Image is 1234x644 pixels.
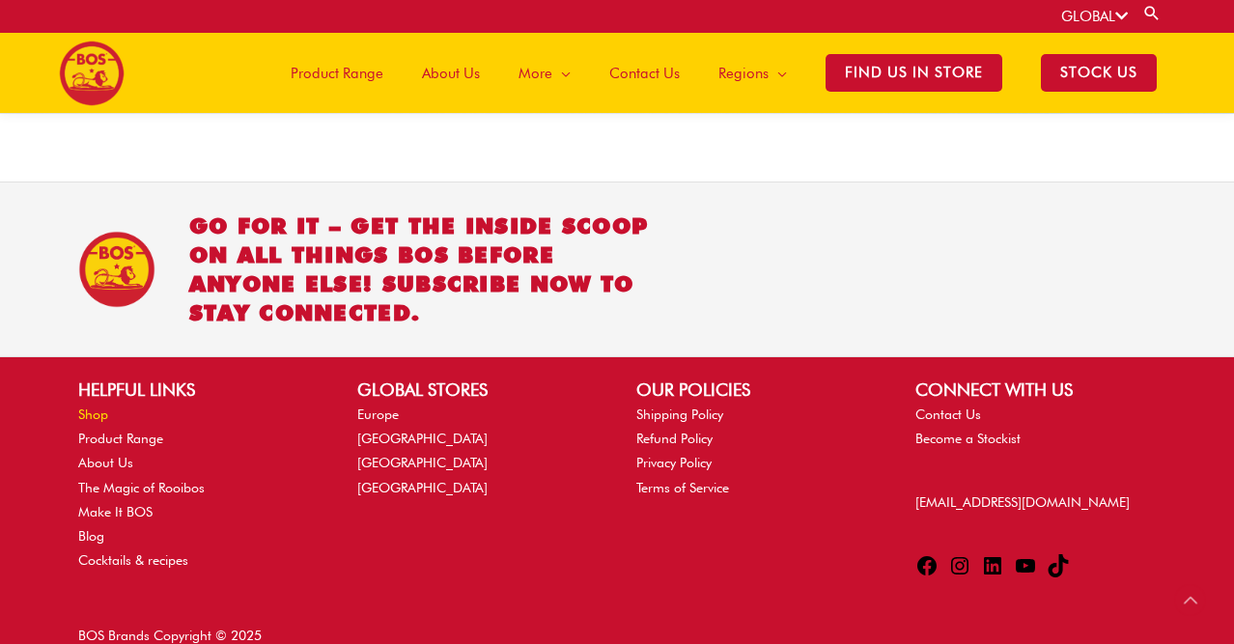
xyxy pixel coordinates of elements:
[915,494,1130,510] a: [EMAIL_ADDRESS][DOMAIN_NAME]
[636,406,723,422] a: Shipping Policy
[699,33,806,113] a: Regions
[826,54,1002,92] span: Find Us in Store
[915,377,1156,403] h2: CONNECT WITH US
[59,41,125,106] img: BOS logo finals-200px
[1061,8,1128,25] a: GLOBAL
[609,44,680,102] span: Contact Us
[403,33,499,113] a: About Us
[78,403,319,573] nav: HELPFUL LINKS
[357,377,598,403] h2: GLOBAL STORES
[636,455,712,470] a: Privacy Policy
[1022,33,1176,113] a: STOCK US
[78,528,104,544] a: Blog
[257,33,1176,113] nav: Site Navigation
[636,377,877,403] h2: OUR POLICIES
[519,44,552,102] span: More
[422,44,480,102] span: About Us
[271,33,403,113] a: Product Range
[915,403,1156,451] nav: CONNECT WITH US
[357,403,598,500] nav: GLOBAL STORES
[78,231,155,308] img: BOS Ice Tea
[718,44,769,102] span: Regions
[78,377,319,403] h2: HELPFUL LINKS
[636,431,713,446] a: Refund Policy
[590,33,699,113] a: Contact Us
[499,33,590,113] a: More
[357,431,488,446] a: [GEOGRAPHIC_DATA]
[1142,4,1162,22] a: Search button
[357,455,488,470] a: [GEOGRAPHIC_DATA]
[189,211,659,327] h2: Go for it – get the inside scoop on all things BOS before anyone else! Subscribe now to stay conn...
[78,504,153,519] a: Make It BOS
[636,480,729,495] a: Terms of Service
[915,431,1021,446] a: Become a Stockist
[806,33,1022,113] a: Find Us in Store
[78,406,108,422] a: Shop
[357,406,399,422] a: Europe
[78,455,133,470] a: About Us
[78,552,188,568] a: Cocktails & recipes
[915,406,981,422] a: Contact Us
[636,403,877,500] nav: OUR POLICIES
[78,431,163,446] a: Product Range
[357,480,488,495] a: [GEOGRAPHIC_DATA]
[1041,54,1157,92] span: STOCK US
[291,44,383,102] span: Product Range
[78,480,205,495] a: The Magic of Rooibos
